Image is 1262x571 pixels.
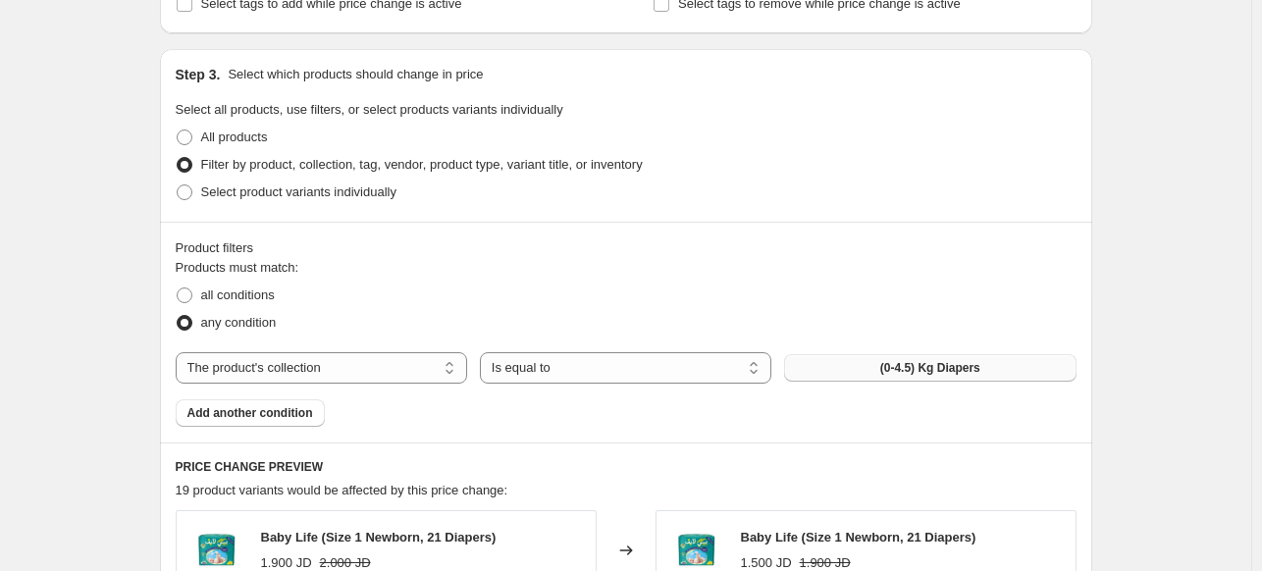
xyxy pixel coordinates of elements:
[784,354,1076,382] button: (0-4.5) Kg Diapers
[741,555,792,570] span: 1.500 JD
[201,315,277,330] span: any condition
[320,555,371,570] span: 2.000 JD
[176,238,1077,258] div: Product filters
[176,483,508,497] span: 19 product variants would be affected by this price change:
[176,260,299,275] span: Products must match:
[800,555,851,570] span: 1.900 JD
[261,530,497,545] span: Baby Life (Size 1 Newborn, 21 Diapers)
[176,459,1077,475] h6: PRICE CHANGE PREVIEW
[187,405,313,421] span: Add another condition
[228,65,483,84] p: Select which products should change in price
[201,157,643,172] span: Filter by product, collection, tag, vendor, product type, variant title, or inventory
[201,184,396,199] span: Select product variants individually
[880,360,980,376] span: (0-4.5) Kg Diapers
[741,530,976,545] span: Baby Life (Size 1 Newborn, 21 Diapers)
[201,287,275,302] span: all conditions
[176,102,563,117] span: Select all products, use filters, or select products variants individually
[261,555,312,570] span: 1.900 JD
[176,65,221,84] h2: Step 3.
[201,130,268,144] span: All products
[176,399,325,427] button: Add another condition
